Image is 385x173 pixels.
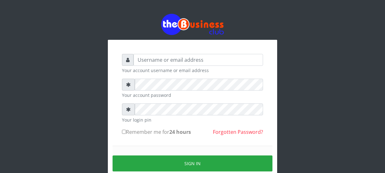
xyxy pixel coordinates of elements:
[113,155,272,171] button: Sign in
[122,117,263,123] small: Your login pin
[122,130,126,134] input: Remember me for24 hours
[134,54,263,66] input: Username or email address
[169,128,191,135] b: 24 hours
[122,128,191,136] label: Remember me for
[122,92,263,98] small: Your account password
[122,67,263,74] small: Your account username or email address
[213,128,263,135] a: Forgotten Password?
